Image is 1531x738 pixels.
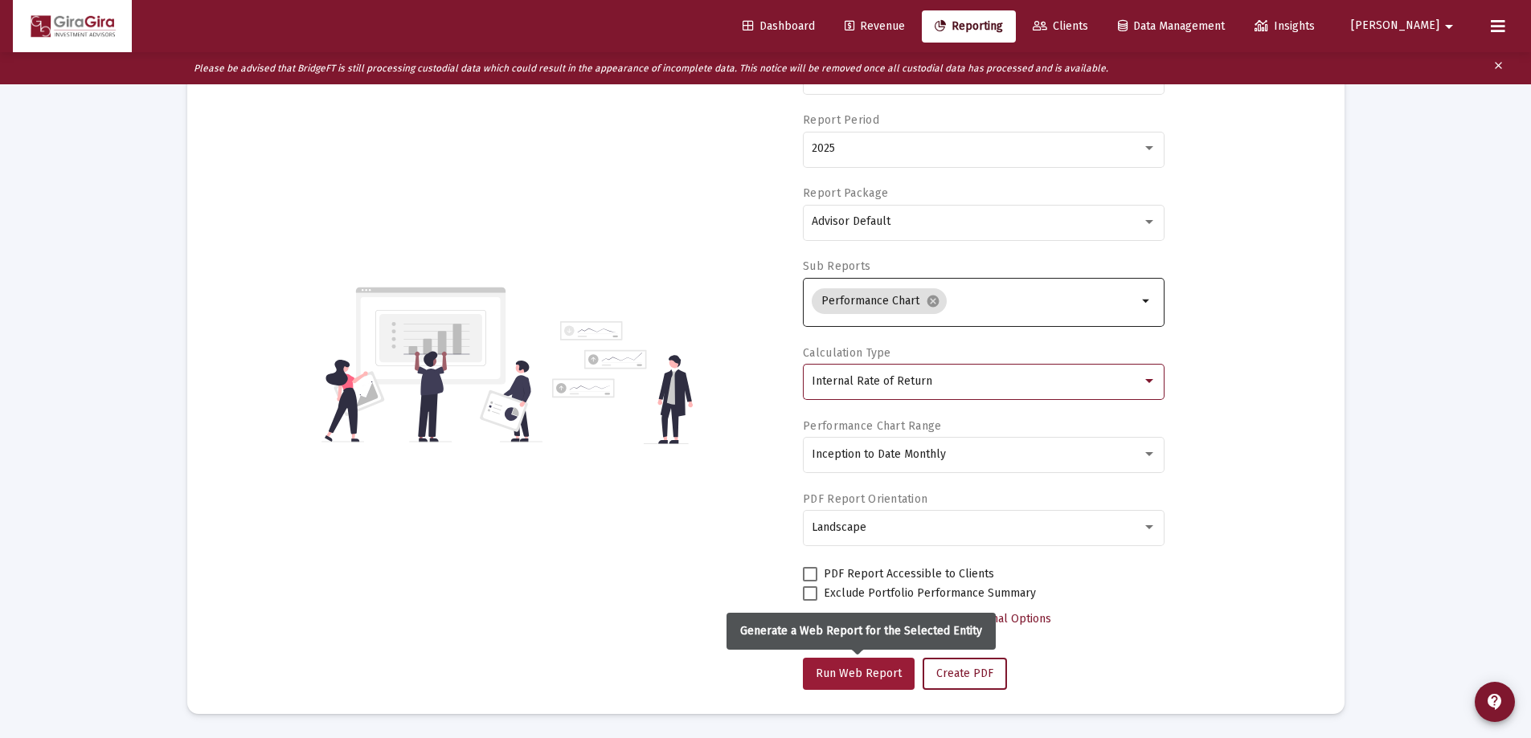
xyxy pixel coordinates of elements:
[935,19,1003,33] span: Reporting
[803,419,941,433] label: Performance Chart Range
[812,214,890,228] span: Advisor Default
[321,285,542,444] img: reporting
[803,492,927,506] label: PDF Report Orientation
[730,10,828,43] a: Dashboard
[743,19,815,33] span: Dashboard
[812,374,932,388] span: Internal Rate of Return
[1351,19,1439,33] span: [PERSON_NAME]
[816,667,902,680] span: Run Web Report
[1332,10,1478,42] button: [PERSON_NAME]
[25,10,120,43] img: Dashboard
[1105,10,1238,43] a: Data Management
[803,259,870,273] label: Sub Reports
[194,63,1108,74] i: Please be advised that BridgeFT is still processing custodial data which could result in the appe...
[803,658,915,690] button: Run Web Report
[812,520,866,534] span: Landscape
[812,288,947,314] mat-chip: Performance Chart
[1255,19,1315,33] span: Insights
[1137,292,1156,311] mat-icon: arrow_drop_down
[803,113,879,127] label: Report Period
[824,565,994,584] span: PDF Report Accessible to Clients
[803,346,890,360] label: Calculation Type
[957,612,1051,626] span: Additional Options
[812,141,835,155] span: 2025
[1033,19,1088,33] span: Clients
[1439,10,1459,43] mat-icon: arrow_drop_down
[926,294,940,308] mat-icon: cancel
[1242,10,1328,43] a: Insights
[816,612,927,626] span: Select Custom Period
[824,584,1036,603] span: Exclude Portfolio Performance Summary
[1118,19,1225,33] span: Data Management
[812,447,946,461] span: Inception to Date Monthly
[1485,692,1504,711] mat-icon: contact_support
[923,658,1007,690] button: Create PDF
[812,285,1137,317] mat-chip-list: Selection
[552,321,693,444] img: reporting-alt
[936,667,993,680] span: Create PDF
[845,19,905,33] span: Revenue
[832,10,918,43] a: Revenue
[922,10,1016,43] a: Reporting
[803,186,888,200] label: Report Package
[1492,56,1504,80] mat-icon: clear
[1020,10,1101,43] a: Clients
